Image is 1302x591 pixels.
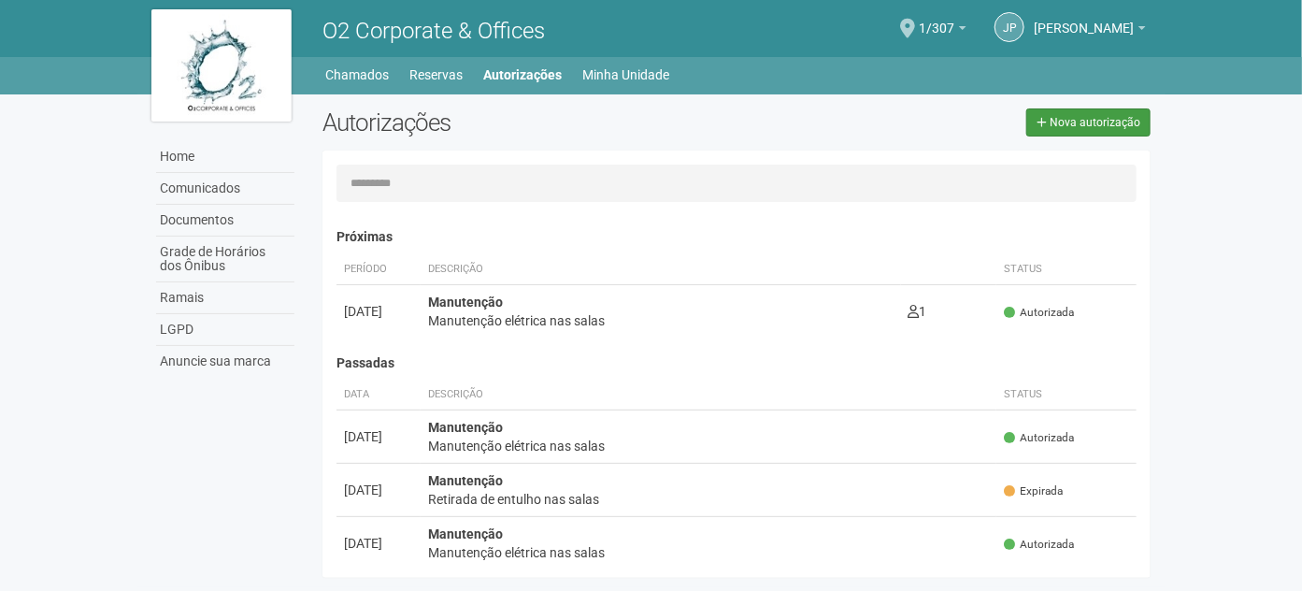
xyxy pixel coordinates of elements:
span: Nova autorização [1050,116,1140,129]
div: Retirada de entulho nas salas [428,490,990,509]
a: Grade de Horários dos Ônibus [156,237,294,282]
th: Descrição [421,254,901,285]
div: Manutenção elétrica nas salas [428,543,990,562]
div: [DATE] [344,481,413,499]
a: Nova autorização [1026,108,1151,137]
a: Ramais [156,282,294,314]
a: 1/307 [919,23,966,38]
a: Autorizações [484,62,563,88]
h4: Passadas [336,356,1137,370]
h2: Autorizações [322,108,723,137]
span: 1/307 [919,3,954,36]
span: 1 [909,304,927,319]
a: Reservas [410,62,464,88]
a: Home [156,141,294,173]
div: [DATE] [344,427,413,446]
span: Autorizada [1004,537,1074,553]
div: [DATE] [344,534,413,553]
span: João Pedro do Nascimento [1034,3,1134,36]
span: Autorizada [1004,430,1074,446]
strong: Manutenção [428,295,503,310]
th: Data [336,380,421,411]
span: Autorizada [1004,305,1074,321]
div: [DATE] [344,302,413,321]
th: Período [336,254,421,285]
img: logo.jpg [151,9,292,122]
div: Manutenção elétrica nas salas [428,311,894,330]
span: O2 Corporate & Offices [322,18,545,44]
th: Status [996,380,1137,411]
a: Anuncie sua marca [156,346,294,377]
th: Status [996,254,1137,285]
a: LGPD [156,314,294,346]
div: Manutenção elétrica nas salas [428,437,990,455]
a: [PERSON_NAME] [1034,23,1146,38]
strong: Manutenção [428,526,503,541]
a: Documentos [156,205,294,237]
a: Chamados [326,62,390,88]
a: JP [994,12,1024,42]
h4: Próximas [336,230,1137,244]
a: Minha Unidade [583,62,670,88]
a: Comunicados [156,173,294,205]
strong: Manutenção [428,473,503,488]
th: Descrição [421,380,997,411]
strong: Manutenção [428,420,503,435]
span: Expirada [1004,483,1063,499]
